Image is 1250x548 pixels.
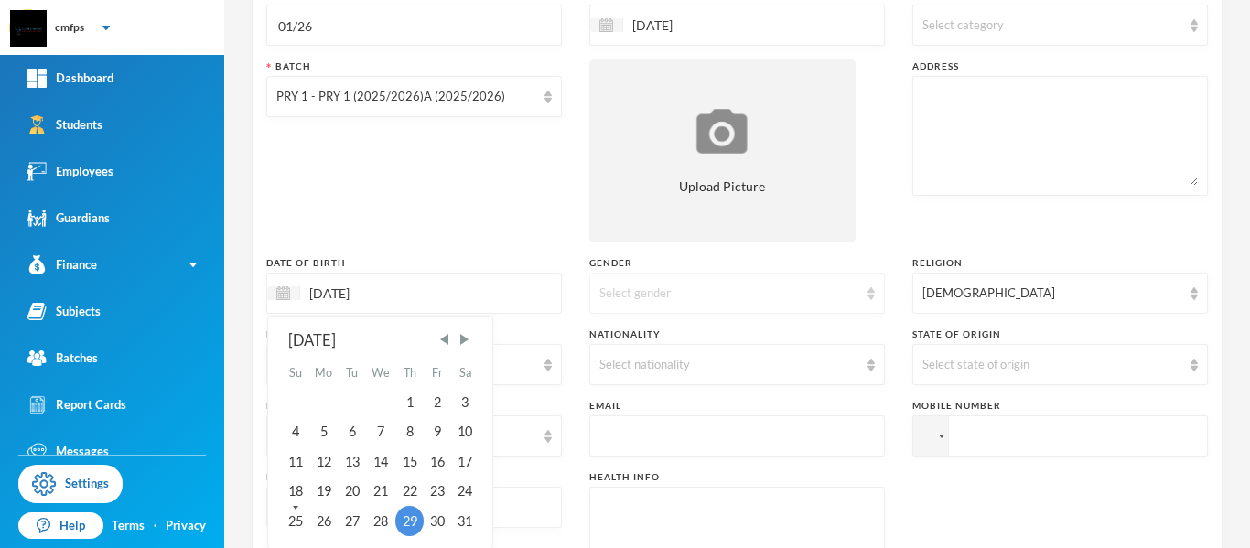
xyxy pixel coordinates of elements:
[912,328,1208,341] div: State of Origin
[459,366,471,380] abbr: Saturday
[589,470,885,484] div: Health Info
[623,15,777,36] input: Select date
[922,285,1181,303] div: [DEMOGRAPHIC_DATA]
[166,517,206,535] a: Privacy
[27,69,113,88] div: Dashboard
[395,417,423,446] div: Thu Aug 08 2019
[456,331,472,348] span: Next Month
[366,417,396,446] div: Wed Aug 07 2019
[451,477,479,506] div: Sat Aug 24 2019
[266,256,562,270] div: Date of Birth
[338,447,365,477] div: Tue Aug 13 2019
[404,366,416,380] abbr: Thursday
[18,512,103,540] a: Help
[27,442,109,461] div: Messages
[27,162,113,181] div: Employees
[315,366,332,380] abbr: Monday
[27,255,97,274] div: Finance
[395,477,423,506] div: Thu Aug 22 2019
[338,417,365,446] div: Tue Aug 06 2019
[281,417,308,446] div: Sun Aug 04 2019
[451,417,479,446] div: Sat Aug 10 2019
[589,399,885,413] div: Email
[27,395,126,414] div: Report Cards
[395,447,423,477] div: Thu Aug 15 2019
[281,477,308,506] div: Sun Aug 18 2019
[55,19,84,36] div: cmfps
[309,477,339,506] div: Mon Aug 19 2019
[288,329,473,352] div: [DATE]
[266,328,562,341] div: Blood Group
[372,366,390,380] abbr: Wednesday
[346,366,358,380] abbr: Tuesday
[18,465,123,503] a: Settings
[589,328,885,341] div: Nationality
[266,59,562,73] div: Batch
[366,477,396,506] div: Wed Aug 21 2019
[309,417,339,446] div: Mon Aug 05 2019
[112,517,145,535] a: Terms
[451,388,479,417] div: Sat Aug 03 2019
[338,506,365,535] div: Tue Aug 27 2019
[589,256,885,270] div: Gender
[912,59,1208,73] div: Address
[10,10,47,47] img: logo
[451,447,479,477] div: Sat Aug 17 2019
[599,285,858,303] div: Select gender
[366,506,396,535] div: Wed Aug 28 2019
[27,115,102,134] div: Students
[451,506,479,535] div: Sat Aug 31 2019
[281,447,308,477] div: Sun Aug 11 2019
[692,106,752,156] img: upload
[432,366,443,380] abbr: Friday
[309,506,339,535] div: Mon Aug 26 2019
[276,88,535,106] div: PRY 1 - PRY 1 (2025/2026)A (2025/2026)
[436,331,453,348] span: Previous Month
[266,399,562,413] div: L.G.A. of Origin
[424,477,451,506] div: Fri Aug 23 2019
[922,356,1181,374] div: Select state of origin
[922,17,1004,32] span: Select category
[424,447,451,477] div: Fri Aug 16 2019
[266,470,562,484] div: Phone
[424,417,451,446] div: Fri Aug 09 2019
[289,366,302,380] abbr: Sunday
[679,177,765,196] span: Upload Picture
[309,447,339,477] div: Mon Aug 12 2019
[27,209,110,228] div: Guardians
[27,349,98,368] div: Batches
[912,256,1208,270] div: Religion
[154,517,157,535] div: ·
[366,447,396,477] div: Wed Aug 14 2019
[27,302,101,321] div: Subjects
[338,477,365,506] div: Tue Aug 20 2019
[912,399,1208,413] div: Mobile Number
[395,388,423,417] div: Thu Aug 01 2019
[300,283,454,304] input: Select date
[424,506,451,535] div: Fri Aug 30 2019
[424,388,451,417] div: Fri Aug 02 2019
[599,356,858,374] div: Select nationality
[395,506,423,535] div: Thu Aug 29 2019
